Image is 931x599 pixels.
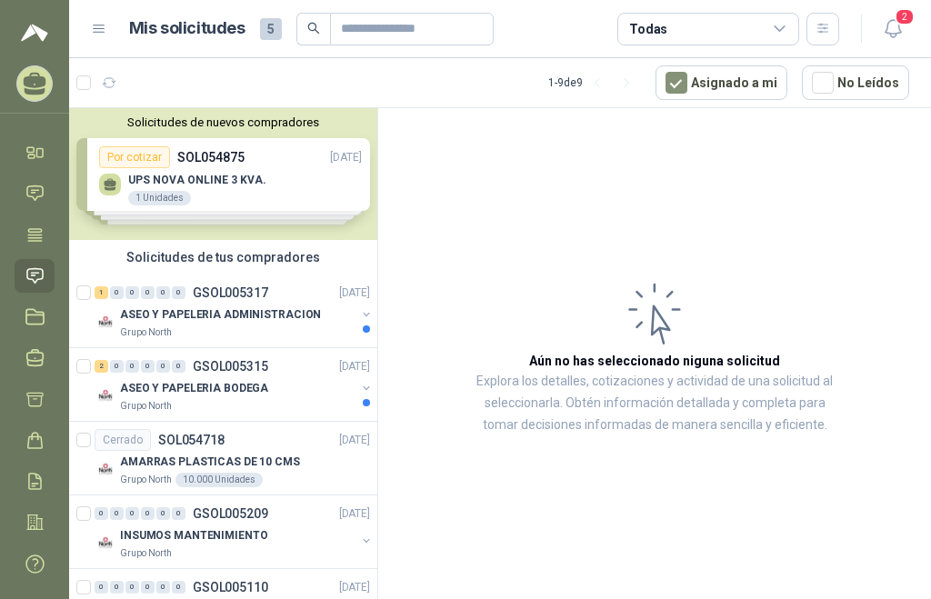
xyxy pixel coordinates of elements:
div: 0 [95,581,108,594]
a: 1 0 0 0 0 0 GSOL005317[DATE] Company LogoASEO Y PAPELERIA ADMINISTRACIONGrupo North [95,282,374,340]
div: 1 [95,286,108,299]
div: 0 [156,581,170,594]
div: Todas [629,19,667,39]
div: 0 [125,286,139,299]
div: 0 [125,581,139,594]
div: 0 [110,507,124,520]
img: Company Logo [95,311,116,333]
div: 0 [172,360,185,373]
span: 2 [895,8,915,25]
div: 0 [141,581,155,594]
img: Logo peakr [21,22,48,44]
a: CerradoSOL054718[DATE] Company LogoAMARRAS PLASTICAS DE 10 CMSGrupo North10.000 Unidades [69,422,377,495]
div: Solicitudes de nuevos compradoresPor cotizarSOL054875[DATE] UPS NOVA ONLINE 3 KVA.1 UnidadesPor c... [69,108,377,240]
div: 0 [125,360,139,373]
button: Asignado a mi [656,65,787,100]
p: GSOL005209 [193,507,268,520]
div: Cerrado [95,429,151,451]
p: GSOL005315 [193,360,268,373]
h3: Aún no has seleccionado niguna solicitud [529,351,780,371]
img: Company Logo [95,532,116,554]
div: 0 [125,507,139,520]
button: 2 [876,13,909,45]
p: GSOL005317 [193,286,268,299]
p: GSOL005110 [193,581,268,594]
p: Explora los detalles, cotizaciones y actividad de una solicitud al seleccionarla. Obtén informaci... [469,371,840,436]
img: Company Logo [95,384,116,406]
div: 0 [110,581,124,594]
p: INSUMOS MANTENIMIENTO [120,527,267,544]
img: Company Logo [95,458,116,480]
div: 0 [156,507,170,520]
div: 1 - 9 de 9 [548,68,641,97]
div: 10.000 Unidades [175,473,263,487]
h1: Mis solicitudes [129,15,245,42]
p: ASEO Y PAPELERIA BODEGA [120,380,268,397]
div: 0 [141,360,155,373]
p: Grupo North [120,546,172,561]
div: 0 [156,360,170,373]
button: Solicitudes de nuevos compradores [76,115,370,129]
button: No Leídos [802,65,909,100]
div: 0 [172,286,185,299]
div: Solicitudes de tus compradores [69,240,377,275]
p: [DATE] [339,579,370,596]
p: SOL054718 [158,434,225,446]
span: 5 [260,18,282,40]
p: Grupo North [120,325,172,340]
span: search [307,22,320,35]
p: [DATE] [339,505,370,523]
p: Grupo North [120,399,172,414]
div: 2 [95,360,108,373]
p: [DATE] [339,285,370,302]
p: AMARRAS PLASTICAS DE 10 CMS [120,454,300,471]
p: [DATE] [339,432,370,449]
div: 0 [141,507,155,520]
a: 2 0 0 0 0 0 GSOL005315[DATE] Company LogoASEO Y PAPELERIA BODEGAGrupo North [95,355,374,414]
div: 0 [110,360,124,373]
div: 0 [110,286,124,299]
div: 0 [172,507,185,520]
p: Grupo North [120,473,172,487]
div: 0 [156,286,170,299]
div: 0 [95,507,108,520]
a: 0 0 0 0 0 0 GSOL005209[DATE] Company LogoINSUMOS MANTENIMIENTOGrupo North [95,503,374,561]
div: 0 [172,581,185,594]
p: ASEO Y PAPELERIA ADMINISTRACION [120,306,321,324]
p: [DATE] [339,358,370,375]
div: 0 [141,286,155,299]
